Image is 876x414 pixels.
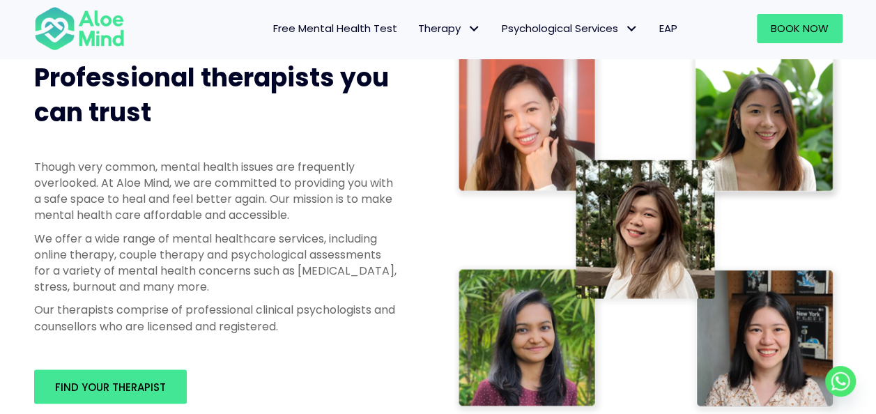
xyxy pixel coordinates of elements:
[34,60,389,130] span: Professional therapists you can trust
[464,19,484,39] span: Therapy: submenu
[757,14,843,43] a: Book Now
[491,14,649,43] a: Psychological ServicesPsychological Services: submenu
[143,14,688,43] nav: Menu
[34,159,397,224] p: Though very common, mental health issues are frequently overlooked. At Aloe Mind, we are committe...
[622,19,642,39] span: Psychological Services: submenu
[55,380,166,394] span: Find your therapist
[263,14,408,43] a: Free Mental Health Test
[649,14,688,43] a: EAP
[659,21,677,36] span: EAP
[502,21,638,36] span: Psychological Services
[771,21,829,36] span: Book Now
[825,366,856,397] a: Whatsapp
[408,14,491,43] a: TherapyTherapy: submenu
[273,21,397,36] span: Free Mental Health Test
[34,302,397,334] p: Our therapists comprise of professional clinical psychologists and counsellors who are licensed a...
[34,231,397,296] p: We offer a wide range of mental healthcare services, including online therapy, couple therapy and...
[34,369,187,404] a: Find your therapist
[418,21,481,36] span: Therapy
[34,6,125,52] img: Aloe mind Logo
